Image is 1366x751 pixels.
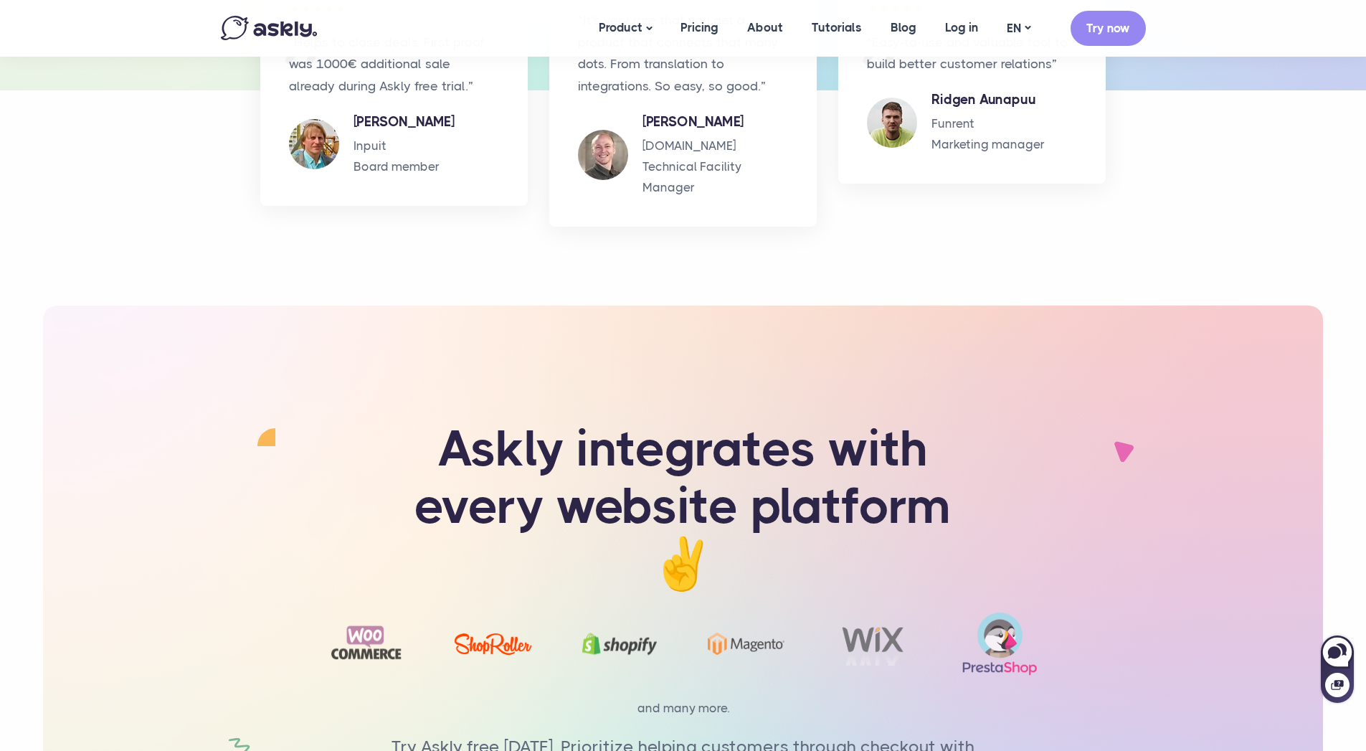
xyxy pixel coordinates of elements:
h1: Askly integrates with every website platform ✌️ [379,420,988,594]
img: ShopRoller [455,633,531,655]
img: Askly [221,16,317,40]
p: Inpuit Board member [354,136,455,177]
img: Woocommerce [328,620,405,667]
a: Try now [1071,11,1146,46]
img: Wix [835,623,911,666]
a: EN [992,18,1045,39]
img: Shopify [582,623,658,666]
img: prestashop [962,611,1038,676]
h5: [PERSON_NAME] [354,112,455,133]
img: Magento [708,633,784,655]
h5: Ridgen Aunapuu [931,90,1045,110]
p: “Helps to close deals. First proof was 1000€ additional sale already during Askly free trial.” [289,32,499,98]
p: [DOMAIN_NAME] Technical Facility Manager [642,136,788,198]
iframe: Askly chat [1319,633,1355,704]
h5: [PERSON_NAME] [642,112,788,133]
p: Funrent Marketing manager [931,113,1045,155]
p: and many more. [300,698,1067,719]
